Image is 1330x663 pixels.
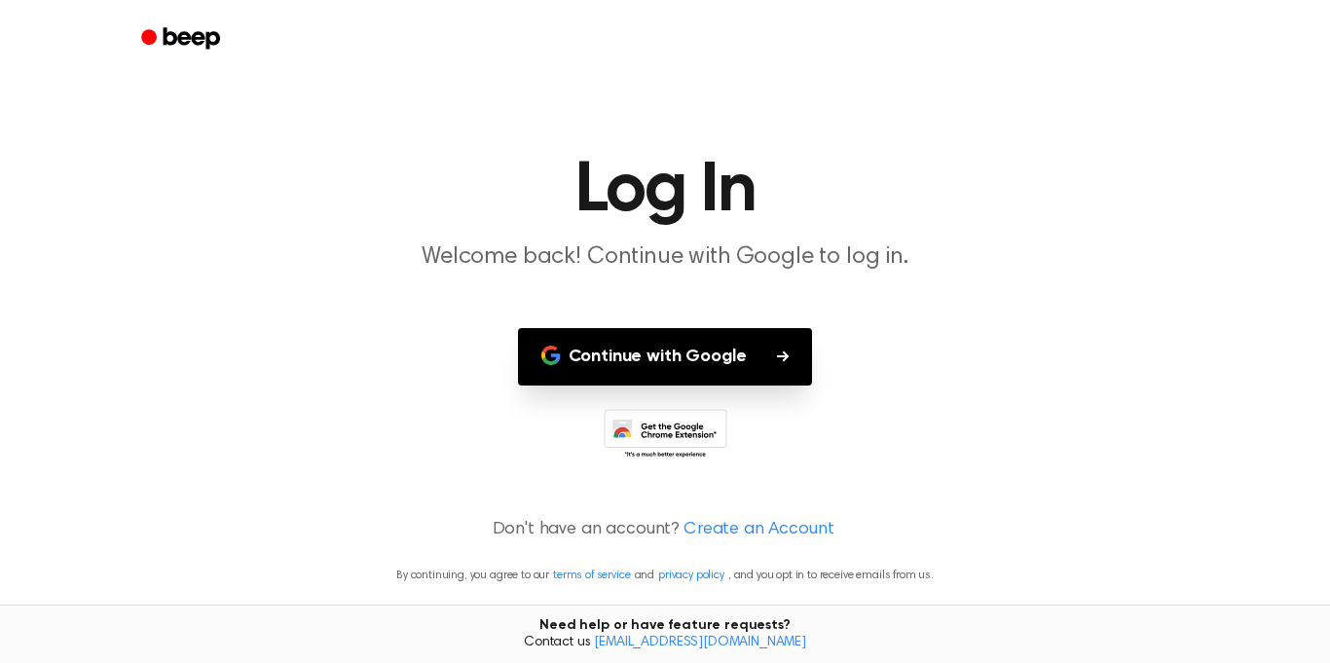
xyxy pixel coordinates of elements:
[23,517,1307,543] p: Don't have an account?
[553,570,630,581] a: terms of service
[683,517,833,543] a: Create an Account
[658,570,724,581] a: privacy policy
[166,156,1164,226] h1: Log In
[23,567,1307,584] p: By continuing, you agree to our and , and you opt in to receive emails from us.
[594,636,806,649] a: [EMAIL_ADDRESS][DOMAIN_NAME]
[518,328,813,386] button: Continue with Google
[128,20,238,58] a: Beep
[291,241,1039,274] p: Welcome back! Continue with Google to log in.
[12,635,1318,652] span: Contact us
